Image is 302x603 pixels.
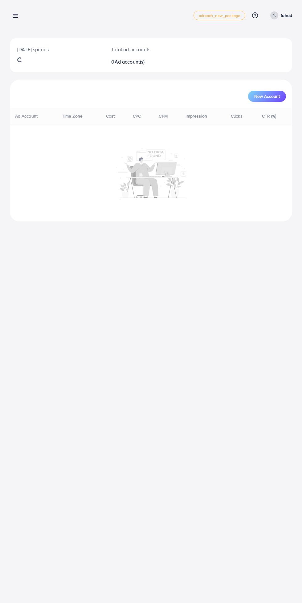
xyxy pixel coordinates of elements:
[115,58,145,65] span: Ad account(s)
[17,46,96,53] p: [DATE] spends
[194,11,245,20] a: adreach_new_package
[268,11,292,19] a: fahad
[111,46,167,53] p: Total ad accounts
[281,12,292,19] p: fahad
[254,94,280,98] span: New Account
[248,91,286,102] button: New Account
[111,59,167,65] h2: 0
[199,14,240,18] span: adreach_new_package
